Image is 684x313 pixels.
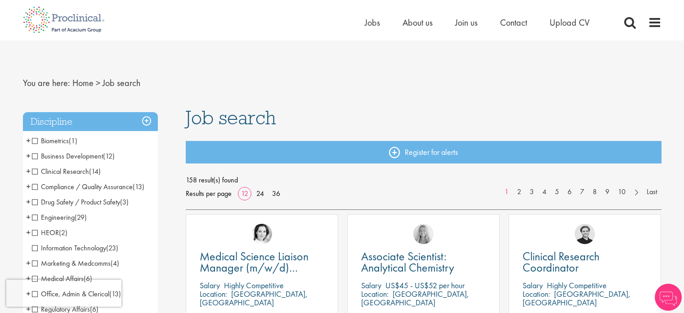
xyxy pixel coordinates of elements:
a: Clinical Research Coordinator [523,251,647,273]
span: (12) [103,151,115,161]
a: 10 [613,187,630,197]
img: Chatbot [655,284,682,311]
span: Location: [361,289,389,299]
span: Biometrics [32,136,77,145]
a: 36 [269,189,283,198]
a: Medical Science Liaison Manager (m/w/d) Nephrologie [200,251,324,273]
span: Location: [200,289,227,299]
span: Clinical Research [32,167,89,176]
p: [GEOGRAPHIC_DATA], [GEOGRAPHIC_DATA] [200,289,308,308]
span: Information Technology [32,243,118,253]
span: HEOR [32,228,59,237]
span: Drug Safety / Product Safety [32,197,120,207]
span: 158 result(s) found [186,173,662,187]
span: Results per page [186,187,232,200]
span: Biometrics [32,136,69,145]
p: [GEOGRAPHIC_DATA], [GEOGRAPHIC_DATA] [523,289,630,308]
span: Location: [523,289,550,299]
span: (29) [75,213,87,222]
img: Greta Prestel [252,224,272,244]
img: Shannon Briggs [413,224,434,244]
span: (1) [69,136,77,145]
a: 7 [576,187,589,197]
span: Medical Affairs [32,274,84,283]
a: Contact [500,17,527,28]
span: (13) [133,182,144,191]
span: (3) [120,197,129,207]
p: Highly Competitive [547,280,607,290]
a: 5 [550,187,563,197]
a: Jobs [365,17,380,28]
span: Medical Affairs [32,274,92,283]
span: + [26,134,31,147]
h3: Discipline [23,112,158,132]
span: (4) [111,259,119,268]
span: + [26,195,31,209]
a: 12 [238,189,251,198]
p: US$45 - US$52 per hour [385,280,465,290]
a: breadcrumb link [72,77,94,89]
span: Compliance / Quality Assurance [32,182,133,191]
a: Associate Scientist: Analytical Chemistry [361,251,486,273]
a: Upload CV [550,17,590,28]
span: + [26,256,31,270]
span: > [96,77,100,89]
span: Job search [186,105,276,130]
p: [GEOGRAPHIC_DATA], [GEOGRAPHIC_DATA] [361,289,469,308]
span: Engineering [32,213,87,222]
span: + [26,149,31,163]
a: Last [642,187,662,197]
span: You are here: [23,77,70,89]
span: (23) [106,243,118,253]
span: Compliance / Quality Assurance [32,182,144,191]
span: (14) [89,167,101,176]
a: 6 [563,187,576,197]
span: + [26,226,31,239]
span: Salary [200,280,220,290]
span: Business Development [32,151,115,161]
iframe: reCAPTCHA [6,280,121,307]
a: 1 [500,187,513,197]
span: HEOR [32,228,67,237]
a: 9 [601,187,614,197]
a: Register for alerts [186,141,662,163]
span: + [26,272,31,285]
a: 24 [253,189,267,198]
a: 2 [513,187,526,197]
span: Clinical Research [32,167,101,176]
span: Engineering [32,213,75,222]
span: Drug Safety / Product Safety [32,197,129,207]
span: (6) [84,274,92,283]
span: Information Technology [32,243,106,253]
a: 8 [588,187,601,197]
span: + [26,210,31,224]
span: Salary [523,280,543,290]
span: Associate Scientist: Analytical Chemistry [361,249,454,275]
a: 4 [538,187,551,197]
span: Salary [361,280,381,290]
span: (2) [59,228,67,237]
img: Nico Kohlwes [575,224,595,244]
span: Marketing & Medcomms [32,259,111,268]
span: Job search [103,77,140,89]
span: Clinical Research Coordinator [523,249,599,275]
a: 3 [525,187,538,197]
span: + [26,164,31,178]
p: Highly Competitive [224,280,284,290]
span: Business Development [32,151,103,161]
span: Medical Science Liaison Manager (m/w/d) Nephrologie [200,249,308,286]
a: About us [402,17,433,28]
span: + [26,180,31,193]
span: Marketing & Medcomms [32,259,119,268]
a: Join us [455,17,478,28]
